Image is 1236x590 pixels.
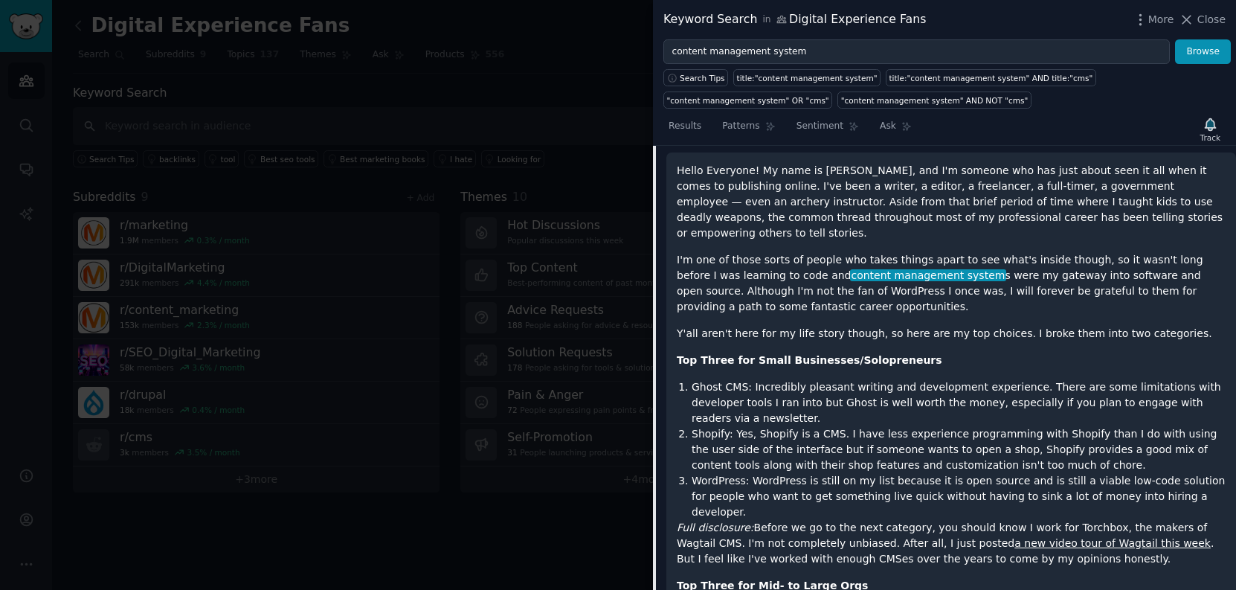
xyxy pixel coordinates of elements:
a: a new video tour of Wagtail this week [1014,537,1211,549]
span: content management system [850,269,1006,281]
button: More [1133,12,1174,28]
button: Track [1195,114,1226,145]
span: Ask [880,120,896,133]
button: Browse [1175,39,1231,65]
li: WordPress: WordPress is still on my list because it is open source and is still a viable low-code... [692,473,1226,520]
div: "content management system" OR "cms" [667,95,829,106]
input: Try a keyword related to your business [663,39,1170,65]
a: "content management system" OR "cms" [663,92,832,109]
em: Full disclosure: [677,522,754,533]
a: Sentiment [791,115,864,145]
button: Search Tips [663,69,728,86]
span: Sentiment [796,120,843,133]
a: "content management system" AND NOT "cms" [837,92,1031,109]
a: Ask [875,115,917,145]
span: Close [1197,12,1226,28]
div: title:"content management system" AND title:"cms" [889,73,1092,83]
a: title:"content management system" AND title:"cms" [886,69,1096,86]
span: in [762,13,770,27]
li: Shopify: Yes, Shopify is a CMS. I have less experience programming with Shopify than I do with us... [692,426,1226,473]
li: Ghost CMS: Incredibly pleasant writing and development experience. There are some limitations wit... [692,379,1226,426]
p: Hello Everyone! My name is [PERSON_NAME], and I'm someone who has just about seen it all when it ... [677,163,1226,241]
span: Results [669,120,701,133]
button: Close [1179,12,1226,28]
a: title:"content management system" [733,69,881,86]
p: I'm one of those sorts of people who takes things apart to see what's inside though, so it wasn't... [677,252,1226,315]
div: "content management system" AND NOT "cms" [841,95,1029,106]
span: Patterns [722,120,759,133]
a: Results [663,115,706,145]
div: title:"content management system" [737,73,878,83]
strong: Top Three for Small Businesses/Solopreneurs [677,354,942,366]
p: Y'all aren't here for my life story though, so here are my top choices. I broke them into two cat... [677,326,1226,342]
a: Patterns [717,115,780,145]
span: More [1148,12,1174,28]
p: Before we go to the next category, you should know I work for Torchbox, the makers of Wagtail CMS... [677,520,1226,567]
span: Search Tips [680,73,725,83]
div: Keyword Search Digital Experience Fans [663,10,926,29]
div: Track [1200,132,1220,143]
